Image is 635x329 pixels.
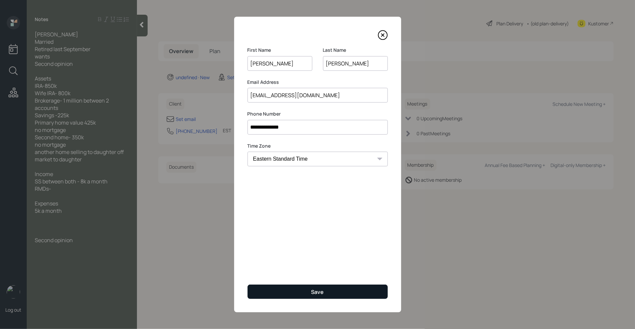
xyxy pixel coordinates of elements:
[248,111,388,117] label: Phone Number
[311,288,324,296] div: Save
[248,285,388,299] button: Save
[248,79,388,86] label: Email Address
[248,47,312,53] label: First Name
[248,143,388,149] label: Time Zone
[323,47,388,53] label: Last Name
